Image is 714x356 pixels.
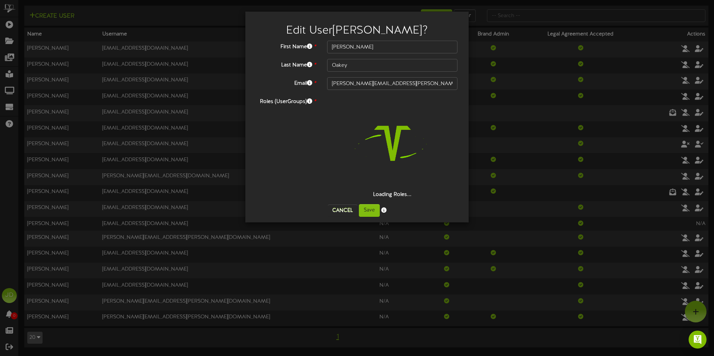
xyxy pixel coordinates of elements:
[359,204,380,217] button: Save
[373,192,412,197] strong: Loading Roles...
[327,59,457,72] input: User Last Name
[251,41,322,51] label: First Name
[257,25,457,37] h2: Edit User [PERSON_NAME] ?
[251,96,322,106] label: Roles (UserGroups)
[327,41,457,53] input: User First Name
[328,204,357,216] button: Cancel
[689,331,707,349] div: Open Intercom Messenger
[251,59,322,69] label: Last Name
[345,96,440,191] img: loading-spinner-5.png
[327,77,457,90] input: User Email
[251,77,322,87] label: Email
